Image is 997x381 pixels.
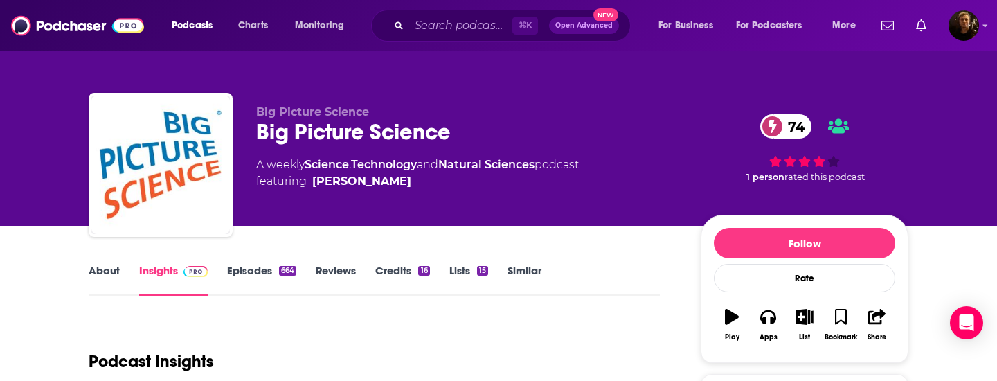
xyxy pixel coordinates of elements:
a: Seth Shostak [312,173,411,190]
div: List [799,333,810,342]
div: 16 [418,266,429,276]
span: Monitoring [295,16,344,35]
span: Open Advanced [555,22,613,29]
span: featuring [256,173,579,190]
img: User Profile [949,10,979,41]
a: Episodes664 [227,264,296,296]
div: 664 [279,266,296,276]
button: Apps [750,300,786,350]
img: Podchaser - Follow, Share and Rate Podcasts [11,12,144,39]
a: Show notifications dropdown [910,14,932,37]
span: 74 [774,114,811,139]
span: ⌘ K [512,17,538,35]
div: Share [868,333,886,342]
span: Podcasts [172,16,213,35]
h1: Podcast Insights [89,351,214,372]
button: open menu [727,15,823,37]
div: Bookmark [825,333,857,342]
div: 74 1 personrated this podcast [701,105,908,191]
a: InsightsPodchaser Pro [139,264,208,296]
a: Charts [229,15,276,37]
a: Natural Sciences [438,158,535,171]
span: 1 person [746,172,784,182]
a: Lists15 [449,264,488,296]
span: For Business [658,16,713,35]
img: Big Picture Science [91,96,230,234]
a: Show notifications dropdown [876,14,899,37]
a: Science [305,158,349,171]
button: Open AdvancedNew [549,17,619,34]
button: Bookmark [823,300,859,350]
a: Technology [351,158,417,171]
div: A weekly podcast [256,157,579,190]
div: Apps [760,333,778,342]
div: Search podcasts, credits, & more... [384,10,644,42]
a: About [89,264,120,296]
button: open menu [649,15,730,37]
button: Show profile menu [949,10,979,41]
span: New [593,8,618,21]
button: Follow [714,228,895,258]
a: Credits16 [375,264,429,296]
a: 74 [760,114,811,139]
a: Reviews [316,264,356,296]
button: Play [714,300,750,350]
button: List [787,300,823,350]
div: Rate [714,264,895,292]
a: Similar [508,264,541,296]
span: More [832,16,856,35]
button: Share [859,300,895,350]
span: For Podcasters [736,16,802,35]
span: rated this podcast [784,172,865,182]
input: Search podcasts, credits, & more... [409,15,512,37]
span: and [417,158,438,171]
button: open menu [823,15,873,37]
span: , [349,158,351,171]
div: 15 [477,266,488,276]
div: Play [725,333,739,342]
button: open menu [162,15,231,37]
span: Charts [238,16,268,35]
span: Big Picture Science [256,105,369,118]
button: open menu [285,15,362,37]
div: Open Intercom Messenger [950,306,983,339]
img: Podchaser Pro [183,266,208,277]
span: Logged in as Sammitch [949,10,979,41]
